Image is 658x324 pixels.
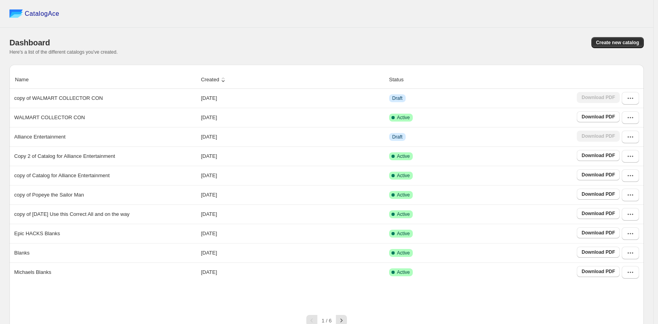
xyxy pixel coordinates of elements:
span: Active [397,172,410,179]
span: Draft [392,134,403,140]
td: [DATE] [199,127,387,146]
span: Download PDF [582,210,615,217]
td: [DATE] [199,108,387,127]
span: CatalogAce [25,10,60,18]
span: Active [397,153,410,159]
button: Name [14,72,38,87]
td: [DATE] [199,166,387,185]
p: Epic HACKS Blanks [14,230,60,238]
a: Download PDF [577,111,620,122]
td: [DATE] [199,89,387,108]
a: Download PDF [577,150,620,161]
span: Download PDF [582,114,615,120]
p: WALMART COLLECTOR CON [14,114,85,122]
a: Download PDF [577,189,620,200]
button: Create new catalog [591,37,644,48]
span: Here's a list of the different catalogs you've created. [9,49,118,55]
span: Active [397,192,410,198]
span: Active [397,211,410,217]
span: Download PDF [582,191,615,197]
span: Active [397,230,410,237]
td: [DATE] [199,146,387,166]
a: Download PDF [577,227,620,238]
span: Download PDF [582,249,615,255]
p: copy of [DATE] Use this Correct All and on the way [14,210,129,218]
a: Download PDF [577,247,620,258]
span: Dashboard [9,38,50,47]
td: [DATE] [199,262,387,282]
span: Create new catalog [596,39,639,46]
span: Active [397,114,410,121]
a: Download PDF [577,169,620,180]
span: Draft [392,95,403,101]
p: Michaels Blanks [14,268,51,276]
td: [DATE] [199,185,387,204]
span: Active [397,250,410,256]
p: Alliance Entertainment [14,133,65,141]
p: Copy 2 of Catalog for Alliance Entertainment [14,152,115,160]
span: Download PDF [582,268,615,275]
span: Download PDF [582,152,615,159]
a: Download PDF [577,208,620,219]
span: Download PDF [582,230,615,236]
p: copy of Catalog for Alliance Entertainment [14,172,110,180]
p: copy of Popeye the Sailor Man [14,191,84,199]
img: catalog ace [9,9,23,18]
span: Download PDF [582,172,615,178]
span: Active [397,269,410,275]
button: Status [388,72,413,87]
td: [DATE] [199,224,387,243]
td: [DATE] [199,243,387,262]
a: Download PDF [577,266,620,277]
td: [DATE] [199,204,387,224]
span: 1 / 6 [322,318,332,324]
button: Created [200,72,228,87]
p: Blanks [14,249,30,257]
p: copy of WALMART COLLECTOR CON [14,94,103,102]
